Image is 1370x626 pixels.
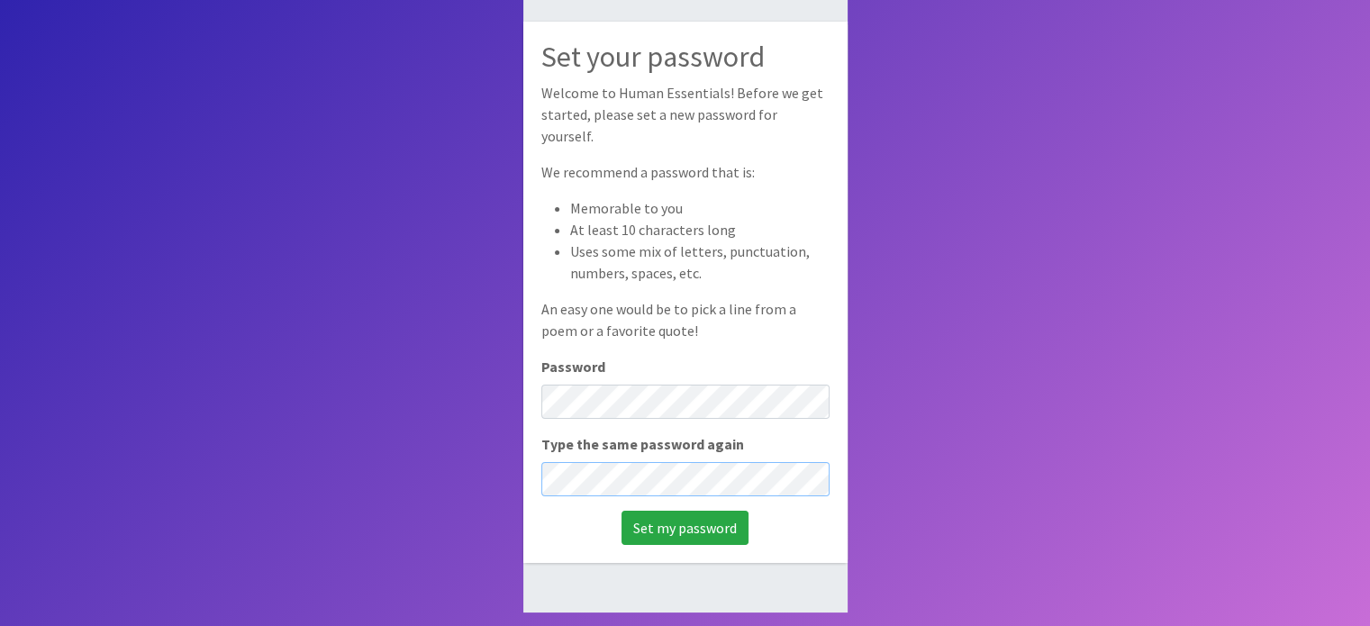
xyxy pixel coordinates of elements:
[541,161,830,183] p: We recommend a password that is:
[570,240,830,284] li: Uses some mix of letters, punctuation, numbers, spaces, etc.
[541,433,744,455] label: Type the same password again
[541,82,830,147] p: Welcome to Human Essentials! Before we get started, please set a new password for yourself.
[541,40,830,74] h2: Set your password
[570,197,830,219] li: Memorable to you
[570,219,830,240] li: At least 10 characters long
[541,356,605,377] label: Password
[541,298,830,341] p: An easy one would be to pick a line from a poem or a favorite quote!
[621,511,749,545] input: Set my password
